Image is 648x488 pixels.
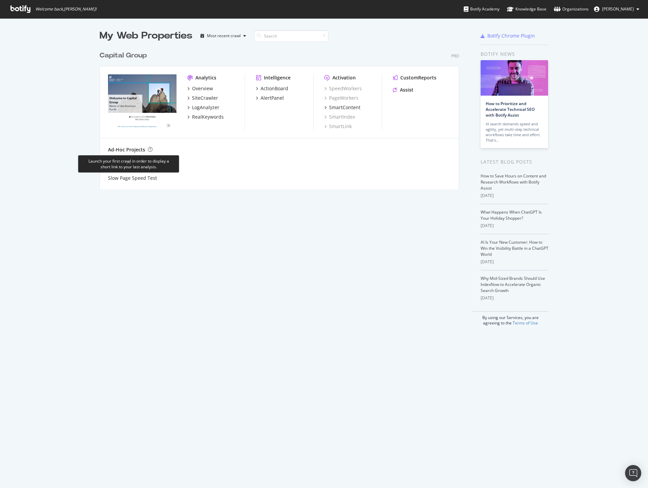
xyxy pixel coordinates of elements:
a: LogAnalyzer [187,104,219,111]
div: Organizations [554,6,589,13]
button: [PERSON_NAME] [589,4,645,15]
a: Botify Chrome Plugin [481,32,535,39]
a: SpeedWorkers [324,85,362,92]
a: SmartIndex [324,114,355,120]
button: Most recent crawl [198,30,249,41]
div: grid [100,43,464,189]
a: CustomReports [393,74,436,81]
a: AI Is Your New Customer: How to Win the Visibility Battle in a ChatGPT World [481,239,548,257]
div: Ad-Hoc Projects [108,146,145,153]
a: How to Save Hours on Content and Research Workflows with Botify Assist [481,173,546,191]
a: PageWorkers [324,95,358,101]
a: Terms of Use [513,320,538,326]
div: By using our Services, you are agreeing to the [472,311,548,326]
div: Latest Blog Posts [481,158,548,166]
a: SiteCrawler [187,95,218,101]
div: Most recent crawl [207,34,241,38]
a: RealKeywords [187,114,224,120]
div: RealKeywords [192,114,224,120]
div: CustomReports [400,74,436,81]
div: [DATE] [481,259,548,265]
div: LogAnalyzer [192,104,219,111]
div: Pro [451,53,459,59]
span: Welcome back, [PERSON_NAME] ! [35,6,97,12]
div: [DATE] [481,223,548,229]
div: Botify news [481,50,548,58]
div: AlertPanel [261,95,284,101]
img: capitalgroup.com [108,74,177,129]
span: Cynthia Casarez [602,6,634,12]
div: Launch your first crawl in order to display a short link to your last analysis. [84,158,173,170]
input: Search [254,30,328,42]
img: How to Prioritize and Accelerate Technical SEO with Botify Assist [481,60,548,96]
div: Botify Chrome Plugin [487,32,535,39]
div: My Web Properties [100,29,192,43]
a: How to Prioritize and Accelerate Technical SEO with Botify Assist [486,101,535,118]
div: Intelligence [264,74,291,81]
div: Overview [192,85,213,92]
div: Activation [332,74,356,81]
div: SmartContent [329,104,360,111]
div: Open Intercom Messenger [625,465,641,481]
div: SiteCrawler [192,95,218,101]
div: [DATE] [481,193,548,199]
div: Assist [400,87,413,93]
a: SmartLink [324,123,352,130]
a: SmartContent [324,104,360,111]
div: Knowledge Base [507,6,546,13]
a: Overview [187,85,213,92]
a: Capital Group [100,51,150,60]
a: What Happens When ChatGPT Is Your Holiday Shopper? [481,209,542,221]
div: Capital Group [100,51,147,60]
div: AI search demands speed and agility, yet multi-step technical workflows take time and effort. Tha... [486,121,543,143]
a: Slow Page Speed Test [108,175,157,181]
a: Assist [393,87,413,93]
a: ActionBoard [256,85,288,92]
div: Botify Academy [464,6,500,13]
div: Analytics [195,74,216,81]
a: Why Mid-Sized Brands Should Use IndexNow to Accelerate Organic Search Growth [481,275,545,293]
a: AlertPanel [256,95,284,101]
div: [DATE] [481,295,548,301]
div: ActionBoard [261,85,288,92]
